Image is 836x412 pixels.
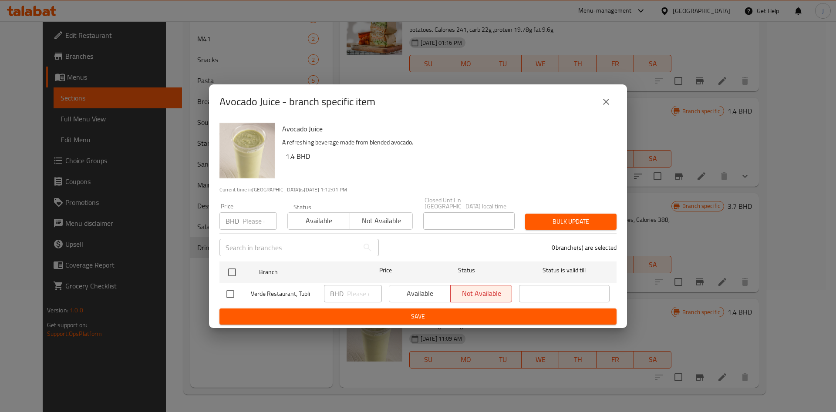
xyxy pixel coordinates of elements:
span: Price [357,265,415,276]
img: Avocado Juice [219,123,275,178]
button: Available [287,212,350,230]
span: Save [226,311,610,322]
button: Save [219,308,617,325]
span: Not available [354,214,409,227]
button: Bulk update [525,214,617,230]
span: Status [421,265,512,276]
h2: Avocado Juice - branch specific item [219,95,375,109]
span: Status is valid till [519,265,610,276]
button: close [596,91,617,112]
input: Search in branches [219,239,359,256]
input: Please enter price [243,212,277,230]
button: Not available [350,212,412,230]
input: Please enter price [347,285,382,302]
p: A refreshing beverage made from blended avocado. [282,137,610,148]
span: Verde Restaurant, Tubli [251,288,317,299]
p: 0 branche(s) are selected [552,243,617,252]
span: Bulk update [532,216,610,227]
h6: 1.4 BHD [286,150,610,162]
p: Current time in [GEOGRAPHIC_DATA] is [DATE] 1:12:01 PM [219,186,617,194]
span: Branch [259,267,350,278]
h6: Avocado Juice [282,123,610,135]
p: BHD [226,216,239,226]
p: BHD [330,288,344,299]
span: Available [291,214,347,227]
